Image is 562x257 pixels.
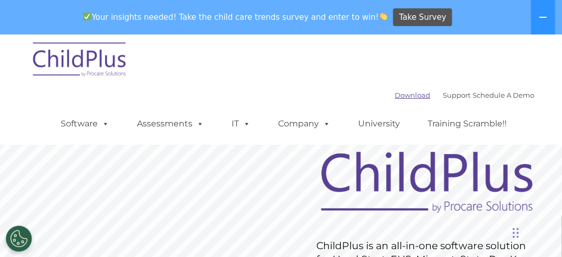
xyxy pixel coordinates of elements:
span: Take Survey [399,8,446,27]
button: Cookies Settings [6,226,32,252]
a: Training Scramble!! [418,113,518,134]
a: University [348,113,411,134]
img: ChildPlus by Procare Solutions [28,35,132,87]
a: Company [268,113,341,134]
a: Assessments [127,113,215,134]
a: Support [443,91,471,99]
a: Download [395,91,431,99]
a: Schedule A Demo [473,91,535,99]
img: 👏 [380,13,387,20]
a: Software [51,113,120,134]
font: | [395,91,535,99]
img: ✅ [83,13,91,20]
a: Take Survey [393,8,452,27]
div: Drag [513,217,519,249]
iframe: Chat Widget [510,207,562,257]
a: IT [222,113,261,134]
span: Your insights needed! Take the child care trends survey and enter to win! [79,7,392,27]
